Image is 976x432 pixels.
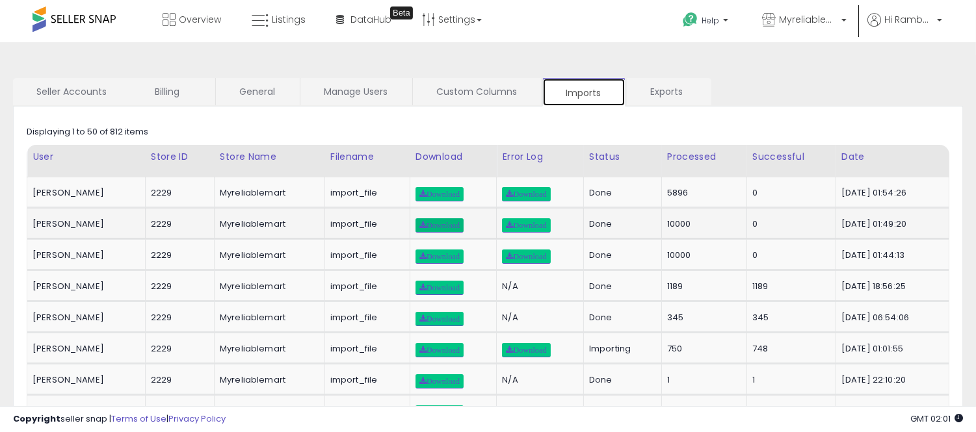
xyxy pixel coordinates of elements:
[667,405,737,417] div: 1
[330,187,400,199] div: import_file
[667,249,737,261] div: 10000
[415,312,464,326] a: Download
[542,78,626,107] a: Imports
[752,187,826,199] div: 0
[667,281,737,292] div: 1189
[752,405,826,417] div: 1
[884,13,933,26] span: Hi Rambabu
[627,78,710,105] a: Exports
[413,78,540,105] a: Custom Columns
[867,13,942,42] a: Hi Rambabu
[589,150,656,164] div: Status
[220,281,315,292] div: Myreliablemart
[667,343,737,355] div: 750
[752,218,826,230] div: 0
[33,405,135,417] div: [PERSON_NAME]
[502,150,577,164] div: Error Log
[33,187,135,199] div: [PERSON_NAME]
[502,249,550,264] a: Download
[506,253,546,260] span: Download
[220,374,315,386] div: Myreliablemart
[667,187,737,199] div: 5896
[350,13,391,26] span: DataHub
[419,346,460,354] span: Download
[779,13,838,26] span: Myreliablemart
[220,405,315,417] div: Myreliablemart
[841,218,939,230] div: [DATE] 01:49:20
[179,13,221,26] span: Overview
[13,78,130,105] a: Seller Accounts
[419,190,460,198] span: Download
[151,218,204,230] div: 2229
[502,281,573,292] div: N/A
[589,405,652,417] div: Done
[502,218,550,233] a: Download
[415,150,491,164] div: Download
[841,374,939,386] div: [DATE] 22:10:20
[415,187,464,201] a: Download
[502,343,550,357] a: Download
[151,187,204,199] div: 2229
[589,218,652,230] div: Done
[667,312,737,324] div: 345
[752,343,826,355] div: 748
[330,150,404,164] div: Filename
[589,374,652,386] div: Done
[151,249,204,261] div: 2229
[300,78,411,105] a: Manage Users
[151,281,204,292] div: 2229
[910,413,963,425] span: 2025-09-15 02:01 GMT
[506,222,546,229] span: Download
[667,150,741,164] div: Processed
[33,343,135,355] div: [PERSON_NAME]
[841,281,939,292] div: [DATE] 18:56:25
[216,78,298,105] a: General
[502,405,573,417] div: N/A
[589,281,652,292] div: Done
[502,374,573,386] div: N/A
[151,150,209,164] div: Store ID
[220,218,315,230] div: Myreliablemart
[502,187,550,201] a: Download
[841,187,939,199] div: [DATE] 01:54:26
[151,405,204,417] div: 2229
[667,374,737,386] div: 1
[33,150,140,164] div: User
[682,12,698,28] i: Get Help
[13,413,60,425] strong: Copyright
[415,343,464,357] a: Download
[752,374,826,386] div: 1
[752,150,830,164] div: Successful
[330,249,400,261] div: import_file
[390,6,413,19] div: Tooltip anchor
[419,284,460,292] span: Download
[841,405,939,417] div: [DATE] 20:28:40
[111,413,166,425] a: Terms of Use
[589,312,652,324] div: Done
[330,312,400,324] div: import_file
[330,343,400,355] div: import_file
[419,377,460,385] span: Download
[419,222,460,229] span: Download
[752,281,826,292] div: 1189
[506,190,546,198] span: Download
[151,374,204,386] div: 2229
[168,413,226,425] a: Privacy Policy
[702,15,719,26] span: Help
[220,312,315,324] div: Myreliablemart
[131,78,214,105] a: Billing
[33,281,135,292] div: [PERSON_NAME]
[589,249,652,261] div: Done
[330,405,400,417] div: import_file
[841,150,943,164] div: Date
[33,312,135,324] div: [PERSON_NAME]
[27,126,148,138] div: Displaying 1 to 50 of 812 items
[330,374,400,386] div: import_file
[220,343,315,355] div: Myreliablemart
[841,249,939,261] div: [DATE] 01:44:13
[33,218,135,230] div: [PERSON_NAME]
[33,249,135,261] div: [PERSON_NAME]
[589,343,652,355] div: Importing
[419,253,460,260] span: Download
[752,312,826,324] div: 345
